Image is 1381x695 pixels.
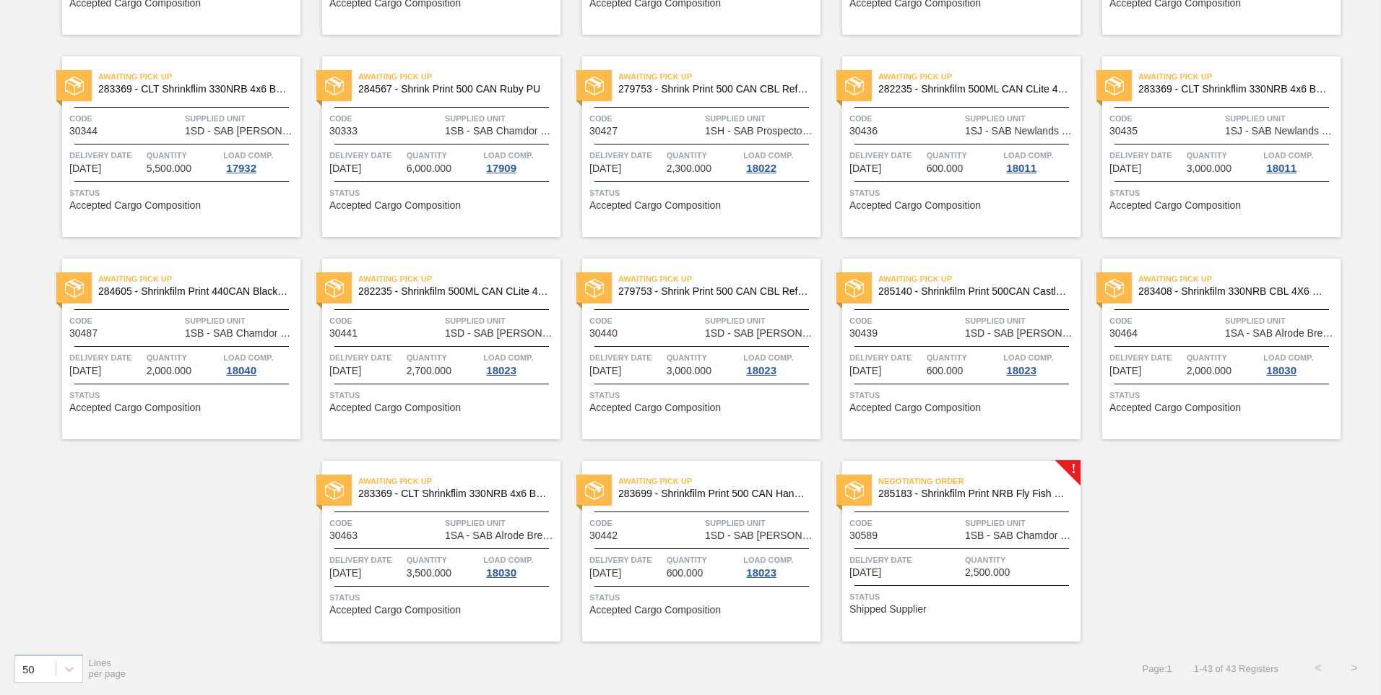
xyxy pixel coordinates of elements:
span: Code [849,516,961,530]
div: 18030 [483,567,519,579]
span: 1SJ - SAB Newlands Brewery [965,126,1077,137]
span: 08/10/2025 [849,366,881,376]
img: status [65,77,84,95]
span: Code [69,111,181,126]
span: 30344 [69,126,98,137]
span: 08/10/2025 [329,568,361,579]
span: Quantity [667,553,740,567]
span: 1SB - SAB Chamdor Brewery [445,126,557,137]
span: Supplied Unit [705,314,817,328]
span: 08/10/2025 [1109,366,1141,376]
span: Awaiting Pick Up [358,272,560,286]
span: 08/08/2025 [329,163,361,174]
span: 3,500.000 [407,568,451,579]
img: status [65,279,84,298]
a: Load Comp.18030 [483,553,557,579]
span: Awaiting Pick Up [98,272,300,286]
span: 3,000.000 [1187,163,1231,174]
span: Awaiting Pick Up [618,474,821,488]
span: Code [69,314,181,328]
span: Supplied Unit [705,111,817,126]
span: 1SD - SAB Rosslyn Brewery [185,126,297,137]
a: statusAwaiting Pick Up282235 - Shrinkfilm 500ML CAN CLite 4X6 2021Code30441Supplied Unit1SD - SAB... [300,259,560,439]
span: Code [1109,314,1221,328]
div: 18023 [1003,365,1039,376]
span: Quantity [1187,350,1260,365]
span: Status [849,186,1077,200]
span: Quantity [407,148,480,163]
span: Supplied Unit [185,111,297,126]
span: Accepted Cargo Composition [849,200,981,211]
a: statusAwaiting Pick Up283699 - Shrinkfilm Print 500 CAN Hansa Reborn2Code30442Supplied Unit1SD - ... [560,461,821,642]
span: 1SD - SAB Rosslyn Brewery [705,530,817,541]
span: 08/12/2025 [589,568,621,579]
span: Accepted Cargo Composition [589,200,721,211]
span: Delivery Date [329,553,403,567]
img: status [845,481,864,500]
span: Load Comp. [223,350,273,365]
span: Delivery Date [589,350,663,365]
div: 50 [22,662,35,675]
div: 18030 [1263,365,1299,376]
span: 08/10/2025 [329,366,361,376]
span: 3,000.000 [667,366,711,376]
img: status [325,481,344,500]
img: status [585,279,604,298]
span: 283369 - CLT Shrinkflim 330NRB 4x6 Booster 1 V2 [1138,84,1329,95]
span: Awaiting Pick Up [1138,272,1341,286]
span: Code [1109,111,1221,126]
span: 283369 - CLT Shrinkflim 330NRB 4x6 Booster 1 V2 [358,488,549,499]
span: Load Comp. [743,553,793,567]
span: 08/10/2025 [69,366,101,376]
a: statusAwaiting Pick Up284605 - Shrinkfilm Print 440CAN Black Crown G&DCode30487Supplied Unit1SB -... [40,259,300,439]
img: status [585,481,604,500]
span: 30439 [849,328,878,339]
span: 2,300.000 [667,163,711,174]
img: status [1105,77,1124,95]
a: statusAwaiting Pick Up285140 - Shrinkfilm Print 500CAN Castle Lager ChaCode30439Supplied Unit1SD ... [821,259,1081,439]
span: Delivery Date [1109,350,1183,365]
span: 600.000 [667,568,704,579]
a: statusAwaiting Pick Up282235 - Shrinkfilm 500ML CAN CLite 4X6 2021Code30436Supplied Unit1SJ - SAB... [821,56,1081,237]
a: statusAwaiting Pick Up279753 - Shrink Print 500 CAN CBL RefreshCode30440Supplied Unit1SD - SAB [P... [560,259,821,439]
span: 2,000.000 [147,366,191,376]
span: Code [589,516,701,530]
span: Awaiting Pick Up [358,69,560,84]
a: Load Comp.18022 [743,148,817,174]
span: Delivery Date [329,350,403,365]
span: Supplied Unit [445,314,557,328]
span: Status [69,186,297,200]
span: Quantity [407,350,480,365]
a: !statusNegotiating Order285183 - Shrinkfilm Print NRB Fly Fish Lemon PUCode30589Supplied Unit1SB ... [821,461,1081,642]
span: Load Comp. [1003,148,1053,163]
span: Load Comp. [1003,350,1053,365]
span: 283369 - CLT Shrinkflim 330NRB 4x6 Booster 1 V2 [98,84,289,95]
span: Shipped Supplier [849,604,927,615]
span: 6,000.000 [407,163,451,174]
span: Load Comp. [1263,350,1313,365]
span: Delivery Date [69,350,143,365]
span: Quantity [927,350,1000,365]
span: Delivery Date [69,148,143,163]
span: 08/09/2025 [849,163,881,174]
span: 30440 [589,328,618,339]
span: 08/08/2025 [69,163,101,174]
span: Code [589,111,701,126]
span: Delivery Date [329,148,403,163]
span: Awaiting Pick Up [878,272,1081,286]
span: Quantity [667,350,740,365]
a: statusAwaiting Pick Up283369 - CLT Shrinkflim 330NRB 4x6 Booster 1 V2Code30463Supplied Unit1SA - ... [300,461,560,642]
span: 2,700.000 [407,366,451,376]
span: Quantity [147,350,220,365]
div: 17909 [483,163,519,174]
span: Code [329,516,441,530]
span: Quantity [407,553,480,567]
span: 2,500.000 [965,567,1010,578]
span: Accepted Cargo Composition [329,402,461,413]
span: 30333 [329,126,358,137]
span: Load Comp. [743,148,793,163]
span: Load Comp. [743,350,793,365]
span: 30436 [849,126,878,137]
span: Awaiting Pick Up [618,272,821,286]
span: Status [849,590,1077,604]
